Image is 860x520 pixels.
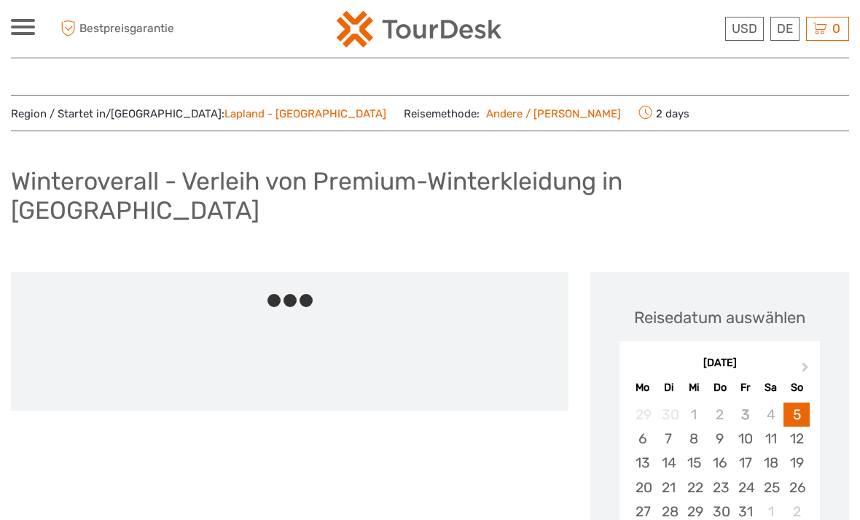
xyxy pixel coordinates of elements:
img: 2254-3441b4b5-4e5f-4d00-b396-31f1d84a6ebf_logo_small.png [337,11,501,47]
div: Choose Freitag, 17. Oktober 2025 [732,451,758,475]
div: Not available Samstag, 4. Oktober 2025 [758,403,783,427]
div: Mo [630,378,655,397]
div: Choose Freitag, 10. Oktober 2025 [732,427,758,451]
div: [DATE] [619,356,820,371]
div: Choose Sonntag, 5. Oktober 2025 [783,403,809,427]
a: Andere / [PERSON_NAME] [480,107,621,120]
div: Choose Montag, 6. Oktober 2025 [630,427,655,451]
div: Choose Donnerstag, 23. Oktober 2025 [707,476,732,500]
div: Reisedatum auswählen [634,306,805,329]
span: 2 days [638,103,689,123]
div: Choose Donnerstag, 9. Oktober 2025 [707,427,732,451]
div: Choose Montag, 20. Oktober 2025 [630,476,655,500]
div: Choose Montag, 13. Oktober 2025 [630,451,655,475]
div: Choose Sonntag, 19. Oktober 2025 [783,451,809,475]
span: 0 [830,21,843,36]
div: DE [770,17,800,41]
span: USD [732,21,757,36]
div: Mi [681,378,707,397]
div: Choose Donnerstag, 16. Oktober 2025 [707,451,732,475]
div: Choose Dienstag, 21. Oktober 2025 [656,476,681,500]
div: Choose Dienstag, 7. Oktober 2025 [656,427,681,451]
button: Next Month [795,360,818,383]
div: Not available Dienstag, 30. September 2025 [656,403,681,427]
div: Choose Mittwoch, 15. Oktober 2025 [681,451,707,475]
a: Lapland - [GEOGRAPHIC_DATA] [224,107,386,120]
div: Choose Mittwoch, 22. Oktober 2025 [681,476,707,500]
div: Choose Samstag, 25. Oktober 2025 [758,476,783,500]
div: Not available Freitag, 3. Oktober 2025 [732,403,758,427]
div: Choose Sonntag, 26. Oktober 2025 [783,476,809,500]
span: Region / Startet in/[GEOGRAPHIC_DATA]: [11,106,386,122]
div: Choose Freitag, 24. Oktober 2025 [732,476,758,500]
div: Di [656,378,681,397]
div: Fr [732,378,758,397]
span: Bestpreisgarantie [57,17,221,41]
h1: Winteroverall - Verleih von Premium-Winterkleidung in [GEOGRAPHIC_DATA] [11,166,849,225]
div: Choose Sonntag, 12. Oktober 2025 [783,427,809,451]
div: Sa [758,378,783,397]
div: Not available Donnerstag, 2. Oktober 2025 [707,403,732,427]
div: Choose Samstag, 18. Oktober 2025 [758,451,783,475]
div: Do [707,378,732,397]
div: Choose Mittwoch, 8. Oktober 2025 [681,427,707,451]
div: Not available Montag, 29. September 2025 [630,403,655,427]
div: Choose Dienstag, 14. Oktober 2025 [656,451,681,475]
div: Not available Mittwoch, 1. Oktober 2025 [681,403,707,427]
span: Reisemethode: [404,103,621,123]
div: So [783,378,809,397]
div: Choose Samstag, 11. Oktober 2025 [758,427,783,451]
